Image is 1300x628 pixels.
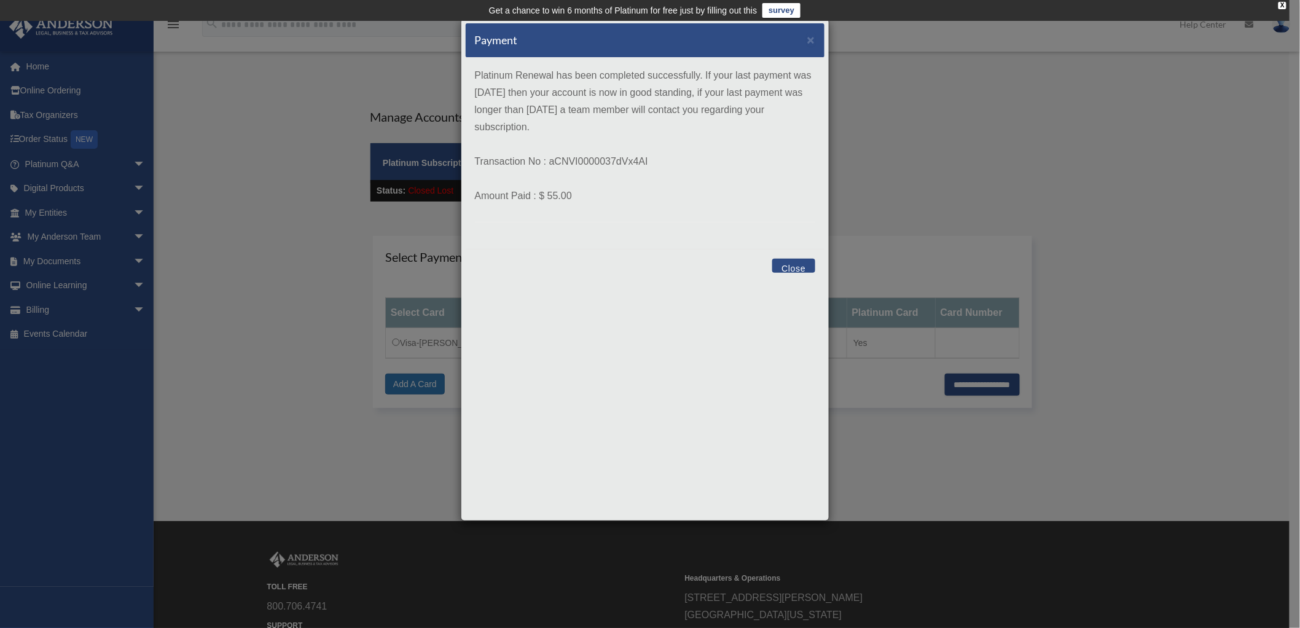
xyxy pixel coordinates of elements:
button: Close [807,33,815,46]
button: Close [772,259,815,273]
h5: Payment [475,33,518,48]
div: close [1278,2,1286,9]
a: survey [762,3,801,18]
p: Platinum Renewal has been completed successfully. If your last payment was [DATE] then your accou... [475,67,815,136]
div: Get a chance to win 6 months of Platinum for free just by filling out this [489,3,758,18]
span: × [807,33,815,47]
p: Amount Paid : $ 55.00 [475,187,815,205]
p: Transaction No : aCNVI0000037dVx4AI [475,153,815,170]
